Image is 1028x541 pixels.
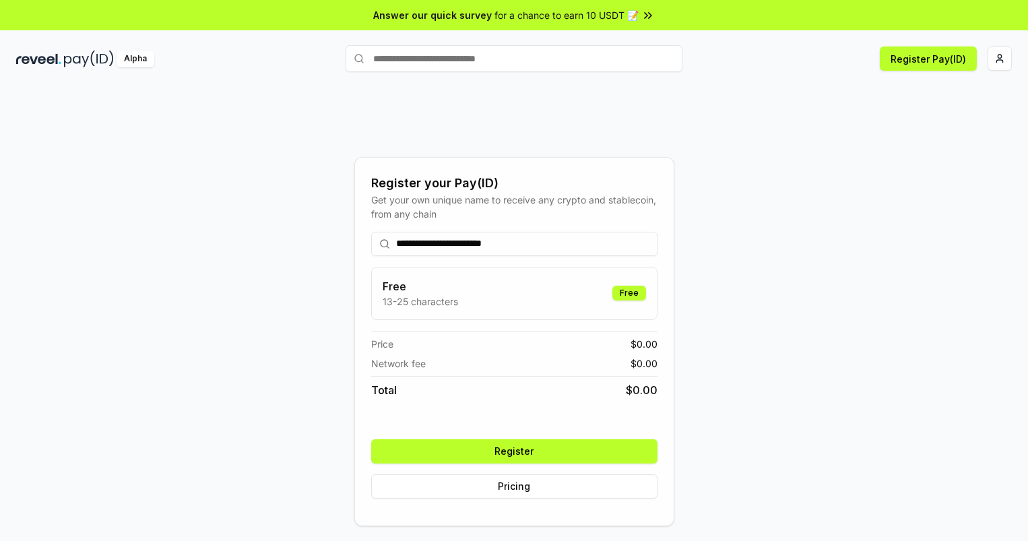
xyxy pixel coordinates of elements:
[371,193,657,221] div: Get your own unique name to receive any crypto and stablecoin, from any chain
[64,51,114,67] img: pay_id
[383,278,458,294] h3: Free
[631,356,657,371] span: $ 0.00
[880,46,977,71] button: Register Pay(ID)
[371,356,426,371] span: Network fee
[494,8,639,22] span: for a chance to earn 10 USDT 📝
[373,8,492,22] span: Answer our quick survey
[371,174,657,193] div: Register your Pay(ID)
[383,294,458,309] p: 13-25 characters
[612,286,646,300] div: Free
[117,51,154,67] div: Alpha
[16,51,61,67] img: reveel_dark
[371,474,657,499] button: Pricing
[626,382,657,398] span: $ 0.00
[371,337,393,351] span: Price
[371,382,397,398] span: Total
[371,439,657,464] button: Register
[631,337,657,351] span: $ 0.00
